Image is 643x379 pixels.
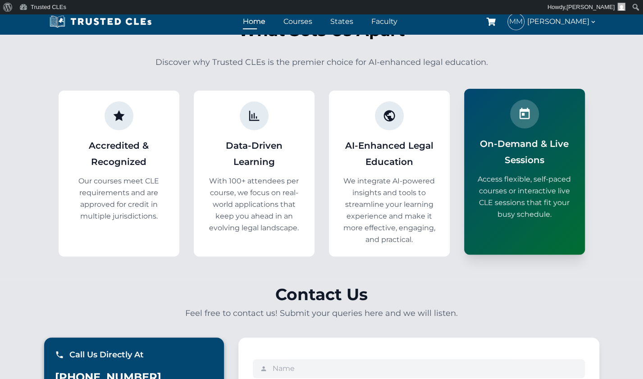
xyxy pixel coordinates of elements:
h3: AI-Enhanced Legal Education [340,137,439,170]
span: Call Us Directly At [69,348,144,361]
a: Courses [281,15,315,28]
a: Faculty [369,15,400,28]
p: We integrate AI-powered insights and tools to streamline your learning experience and make it mor... [340,175,439,246]
span: [PERSON_NAME] [527,16,597,27]
p: Our courses meet CLE requirements and are approved for credit in multiple jurisdictions. [69,175,169,222]
h3: On-Demand & Live Sessions [475,136,574,168]
img: Trusted CLEs [47,15,155,28]
h3: Accredited & Recognized [69,137,169,170]
a: States [328,15,356,28]
p: Feel free to contact us! Submit your queries here and we will listen. [44,307,599,320]
h2: Contact Us [44,285,599,303]
span: MM [508,14,524,30]
span: [PERSON_NAME] [566,4,615,10]
a: Home [241,15,268,28]
h3: Data-Driven Learning [205,137,304,170]
p: With 100+ attendees per course, we focus on real-world applications that keep you ahead in an evo... [205,175,304,234]
p: Access flexible, self-paced courses or interactive live CLE sessions that fit your busy schedule. [475,174,574,220]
